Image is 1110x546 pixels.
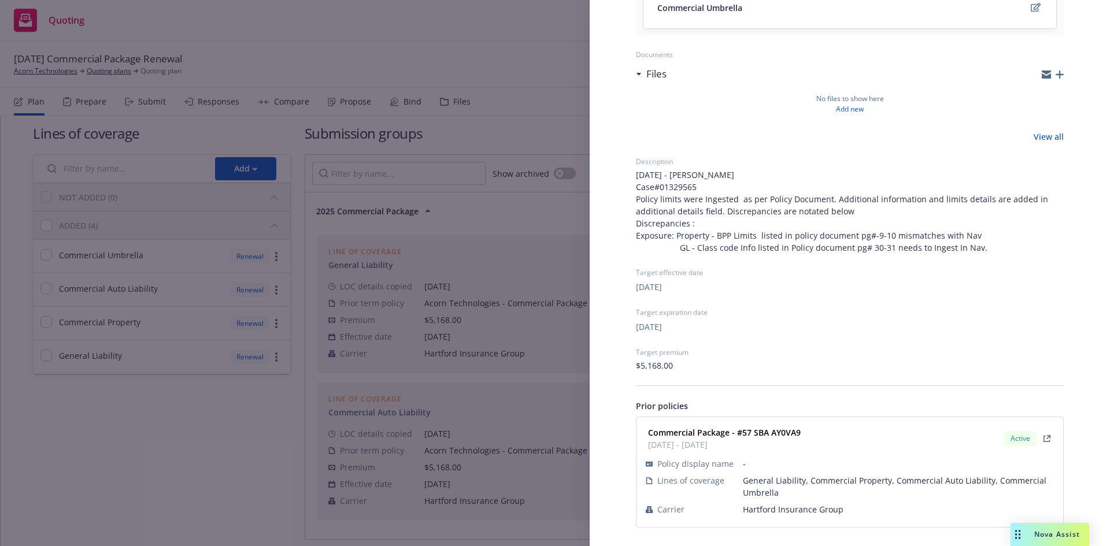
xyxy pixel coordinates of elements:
[743,458,1054,470] span: -
[636,307,1064,317] div: Target expiration date
[657,503,684,515] span: Carrier
[743,474,1054,499] span: General Liability, Commercial Property, Commercial Auto Liability, Commercial Umbrella
[636,359,673,372] span: $5,168.00
[636,281,662,293] button: [DATE]
[1040,432,1054,445] a: View Policy
[646,66,667,81] h3: Files
[636,66,667,81] div: Files
[636,268,1064,277] div: Target effective date
[743,503,1054,515] span: Hartford Insurance Group
[648,427,801,438] strong: Commercial Package - #57 SBA AY0VA9
[636,321,662,333] button: [DATE]
[636,400,1064,412] div: Prior policies
[636,157,1064,166] div: Description
[657,458,734,470] span: Policy display name
[636,347,1064,357] div: Target premium
[816,94,884,104] span: No files to show here
[657,2,742,14] span: Commercial Umbrella
[1011,523,1025,546] div: Drag to move
[648,439,801,451] span: [DATE] - [DATE]
[1034,131,1064,143] a: View all
[657,474,724,486] span: Lines of coverage
[1011,523,1089,546] button: Nova Assist
[1009,433,1032,444] span: Active
[1028,1,1042,14] a: edit
[1034,529,1080,539] span: Nova Assist
[636,50,1064,60] div: Documents
[836,104,864,114] a: Add new
[636,169,1064,254] span: [DATE] - [PERSON_NAME] Case#01329565 Policy limits were Ingested as per Policy Document. Addition...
